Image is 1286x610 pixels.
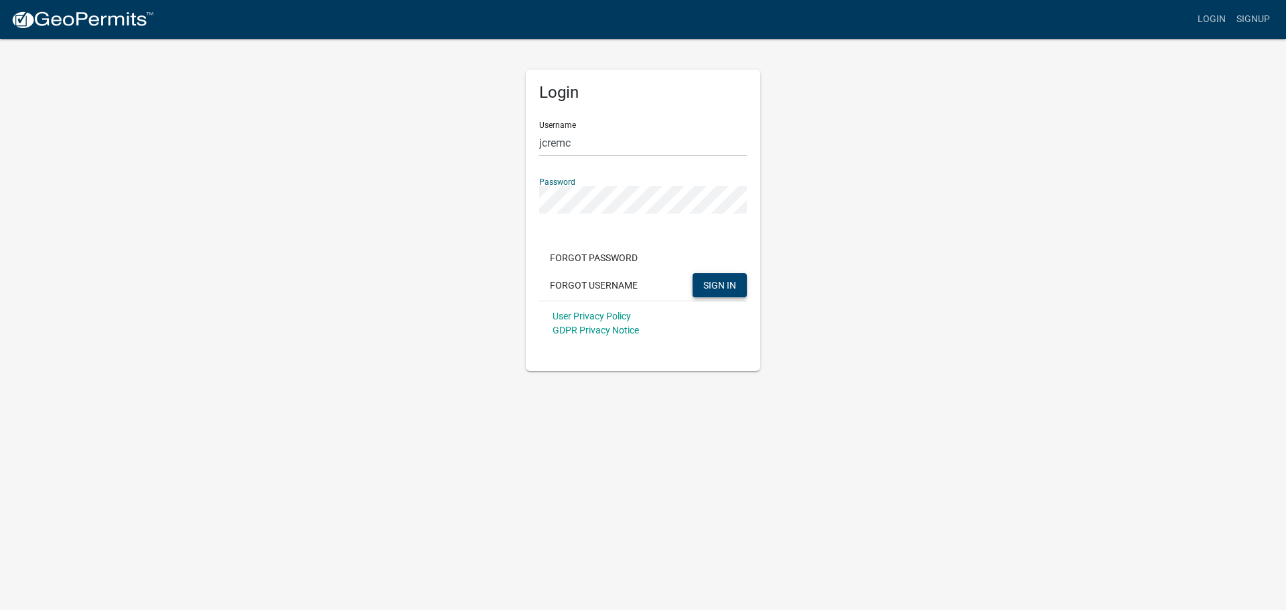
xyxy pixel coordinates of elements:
[1231,7,1275,32] a: Signup
[693,273,747,297] button: SIGN IN
[539,273,648,297] button: Forgot Username
[539,246,648,270] button: Forgot Password
[1192,7,1231,32] a: Login
[553,325,639,335] a: GDPR Privacy Notice
[703,279,736,290] span: SIGN IN
[553,311,631,321] a: User Privacy Policy
[539,83,747,102] h5: Login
